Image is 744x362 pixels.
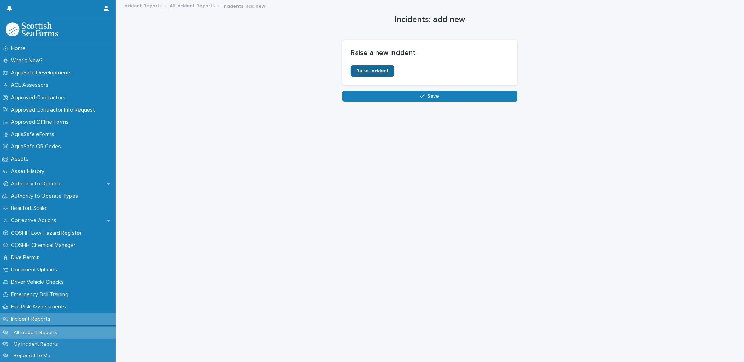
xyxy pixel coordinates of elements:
[351,65,394,77] a: Raise Incident
[8,330,63,336] p: All Incident Reports
[8,304,71,310] p: Fire Risk Assessments
[342,91,517,102] button: Save
[8,168,50,175] p: Asset History
[428,94,439,99] span: Save
[8,230,87,236] p: COSHH Low Hazard Register
[8,119,74,126] p: Approved Offline Forms
[8,291,74,298] p: Emergency Drill Training
[8,316,56,322] p: Incident Reports
[222,2,266,9] p: Incidents: add new
[8,107,101,113] p: Approved Contractor Info Request
[8,82,54,88] p: ACL Assessors
[8,193,84,199] p: Authority to Operate Types
[8,279,69,285] p: Driver Vehicle Checks
[351,49,509,57] h2: Raise a new incident
[170,1,215,9] a: All Incident Reports
[8,156,34,162] p: Assets
[8,94,71,101] p: Approved Contractors
[8,143,67,150] p: AquaSafe QR Codes
[8,70,77,76] p: AquaSafe Developments
[6,22,58,36] img: bPIBxiqnSb2ggTQWdOVV
[342,15,517,25] h1: Incidents: add new
[8,341,64,347] p: My Incident Reports
[123,1,162,9] a: Incident Reports
[356,69,389,73] span: Raise Incident
[8,242,81,249] p: COSHH Chemical Manager
[8,45,31,52] p: Home
[8,180,67,187] p: Authority to Operate
[8,57,48,64] p: What's New?
[8,353,56,359] p: Reported To Me
[8,205,52,212] p: Beaufort Scale
[8,254,44,261] p: Dive Permit
[8,267,63,273] p: Document Uploads
[8,131,60,138] p: AquaSafe eForms
[8,217,62,224] p: Corrective Actions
